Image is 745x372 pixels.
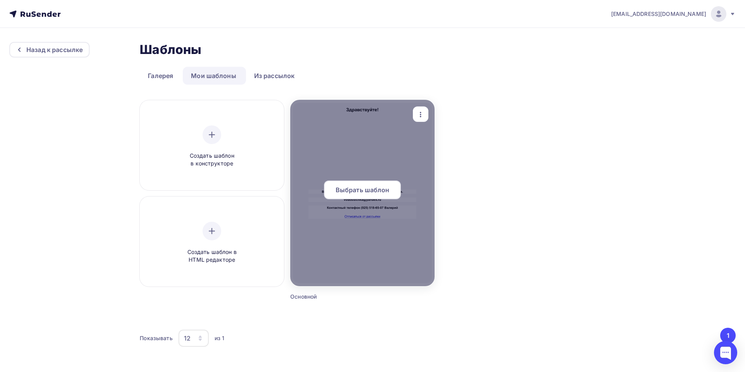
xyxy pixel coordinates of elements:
[611,10,706,18] span: [EMAIL_ADDRESS][DOMAIN_NAME]
[175,152,249,168] span: Создать шаблон в конструкторе
[184,334,191,343] div: 12
[175,248,249,264] span: Создать шаблон в HTML редакторе
[720,328,736,343] button: Go to page 1
[140,67,181,85] a: Галерея
[140,334,172,342] div: Показывать
[140,42,201,57] h2: Шаблоны
[183,67,244,85] a: Мои шаблоны
[246,67,303,85] a: Из рассылок
[215,334,225,342] div: из 1
[611,6,736,22] a: [EMAIL_ADDRESS][DOMAIN_NAME]
[290,293,398,301] div: Основной
[719,328,736,343] ul: Pagination
[26,45,83,54] div: Назад к рассылке
[178,329,209,347] button: 12
[336,185,390,195] span: Выбрать шаблон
